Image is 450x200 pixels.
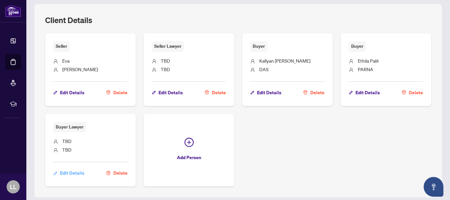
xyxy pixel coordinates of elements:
[358,66,373,72] span: PARNA
[161,58,170,64] span: TBD
[259,58,310,64] span: Kallyan [PERSON_NAME]
[204,87,226,98] button: Delete
[5,5,21,17] img: logo
[358,58,379,64] span: Ethila Palit
[62,138,71,144] span: TBD
[62,66,98,72] span: [PERSON_NAME]
[303,87,325,98] button: Delete
[106,167,128,179] button: Delete
[144,114,234,186] button: Add Person
[409,87,423,98] span: Delete
[10,182,16,191] span: LL
[53,167,85,179] button: Edit Details
[177,152,201,163] span: Add Person
[152,87,183,98] button: Edit Details
[349,41,366,51] span: Buyer
[158,87,183,98] span: Edit Details
[62,58,70,64] span: Eva
[355,87,380,98] span: Edit Details
[184,138,194,147] span: plus-circle
[310,87,324,98] span: Delete
[60,168,84,178] span: Edit Details
[62,147,71,153] span: TBD
[250,87,282,98] button: Edit Details
[250,41,267,51] span: Buyer
[53,41,70,51] span: Seller
[45,15,92,25] h2: Client Details
[212,87,226,98] span: Delete
[401,87,423,98] button: Delete
[106,87,128,98] button: Delete
[113,87,127,98] span: Delete
[152,41,184,51] span: Seller Lawyer
[53,87,85,98] button: Edit Details
[424,177,443,197] button: Open asap
[349,87,380,98] button: Edit Details
[113,168,127,178] span: Delete
[161,66,170,72] span: TBD
[259,66,268,72] span: DAS
[60,87,84,98] span: Edit Details
[53,122,86,132] span: Buyer Lawyer
[257,87,281,98] span: Edit Details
